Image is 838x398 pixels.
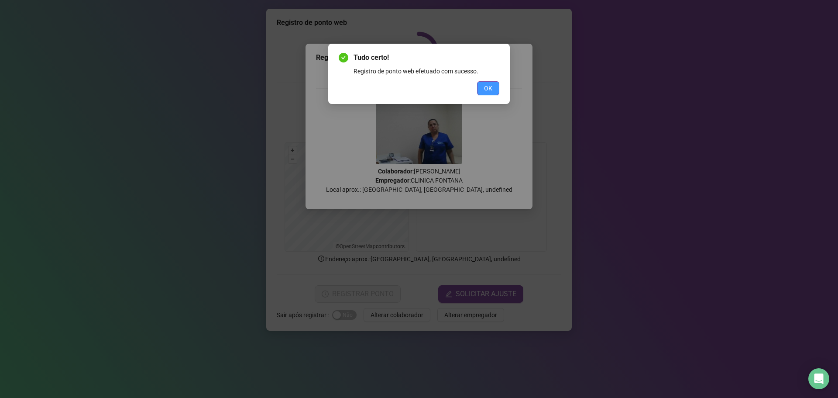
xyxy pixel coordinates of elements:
[477,81,499,95] button: OK
[339,53,348,62] span: check-circle
[808,368,829,389] div: Open Intercom Messenger
[354,66,499,76] div: Registro de ponto web efetuado com sucesso.
[354,52,499,63] span: Tudo certo!
[484,83,492,93] span: OK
